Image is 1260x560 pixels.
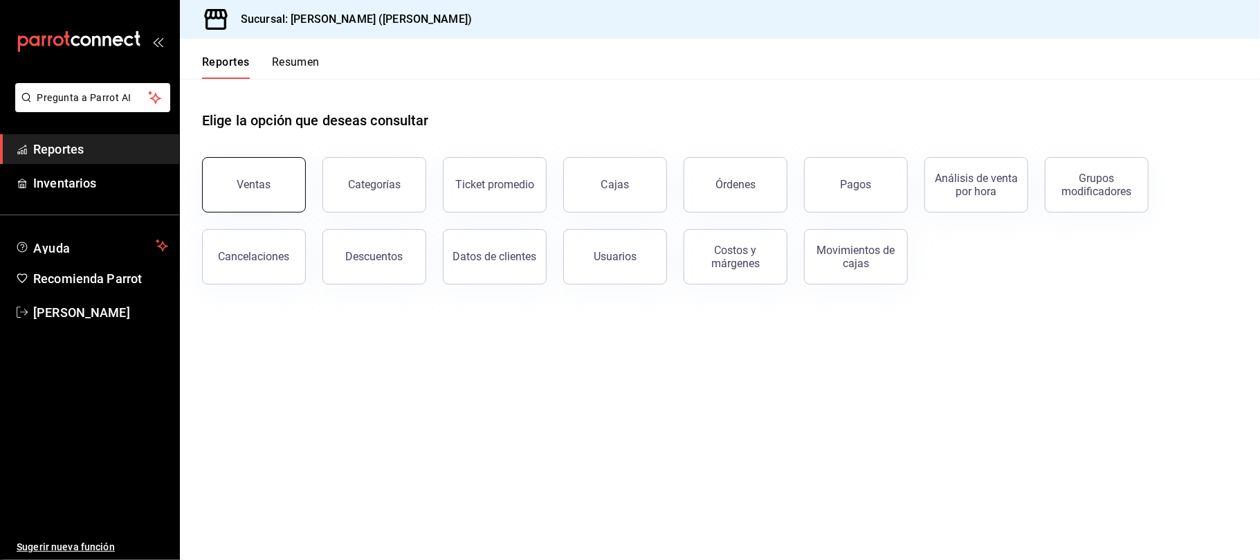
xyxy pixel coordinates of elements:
button: Grupos modificadores [1045,157,1149,213]
button: Reportes [202,55,250,79]
div: navigation tabs [202,55,320,79]
div: Cancelaciones [219,250,290,263]
span: Recomienda Parrot [33,269,168,288]
button: Ventas [202,157,306,213]
button: Costos y márgenes [684,229,787,284]
div: Pagos [841,178,872,191]
span: Pregunta a Parrot AI [37,91,149,105]
button: Datos de clientes [443,229,547,284]
div: Análisis de venta por hora [933,172,1019,198]
h1: Elige la opción que deseas consultar [202,110,429,131]
button: Usuarios [563,229,667,284]
div: Ticket promedio [455,178,534,191]
div: Órdenes [715,178,756,191]
a: Cajas [563,157,667,213]
div: Costos y márgenes [693,244,778,270]
button: Movimientos de cajas [804,229,908,284]
div: Usuarios [594,250,637,263]
button: Pregunta a Parrot AI [15,83,170,112]
button: Órdenes [684,157,787,213]
div: Grupos modificadores [1054,172,1140,198]
span: Ayuda [33,237,150,254]
button: Análisis de venta por hora [924,157,1028,213]
button: Resumen [272,55,320,79]
span: Sugerir nueva función [17,540,168,554]
button: Descuentos [322,229,426,284]
div: Datos de clientes [453,250,537,263]
div: Cajas [601,177,630,193]
button: open_drawer_menu [152,36,163,47]
div: Ventas [237,178,271,191]
span: Inventarios [33,174,168,192]
div: Categorías [348,178,401,191]
h3: Sucursal: [PERSON_NAME] ([PERSON_NAME]) [230,11,472,28]
button: Pagos [804,157,908,213]
div: Movimientos de cajas [813,244,899,270]
button: Ticket promedio [443,157,547,213]
a: Pregunta a Parrot AI [10,100,170,115]
span: [PERSON_NAME] [33,303,168,322]
button: Cancelaciones [202,229,306,284]
span: Reportes [33,140,168,159]
button: Categorías [322,157,426,213]
div: Descuentos [346,250,403,263]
